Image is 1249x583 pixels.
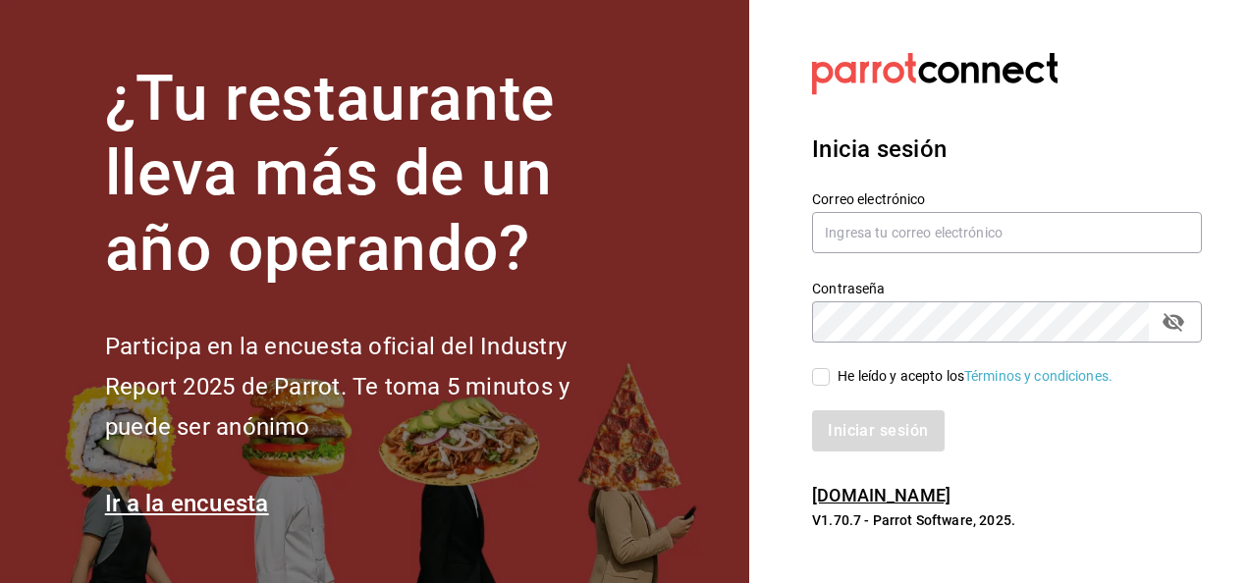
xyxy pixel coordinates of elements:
button: passwordField [1157,305,1190,339]
p: V1.70.7 - Parrot Software, 2025. [812,510,1202,530]
a: Términos y condiciones. [964,368,1113,384]
h2: Participa en la encuesta oficial del Industry Report 2025 de Parrot. Te toma 5 minutos y puede se... [105,327,635,447]
a: [DOMAIN_NAME] [812,485,950,505]
label: Correo electrónico [812,191,1202,205]
div: He leído y acepto los [838,366,1113,387]
label: Contraseña [812,281,1202,294]
h1: ¿Tu restaurante lleva más de un año operando? [105,62,635,288]
input: Ingresa tu correo electrónico [812,212,1202,253]
h3: Inicia sesión [812,132,1202,167]
a: Ir a la encuesta [105,490,269,517]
